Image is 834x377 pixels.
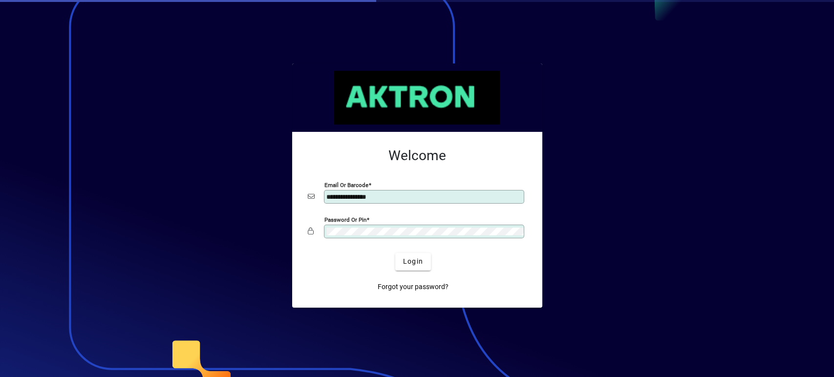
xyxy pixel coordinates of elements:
span: Forgot your password? [378,282,449,292]
button: Login [395,253,431,271]
mat-label: Email or Barcode [324,181,368,188]
mat-label: Password or Pin [324,216,366,223]
h2: Welcome [308,147,527,164]
span: Login [403,256,423,267]
a: Forgot your password? [374,278,452,296]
